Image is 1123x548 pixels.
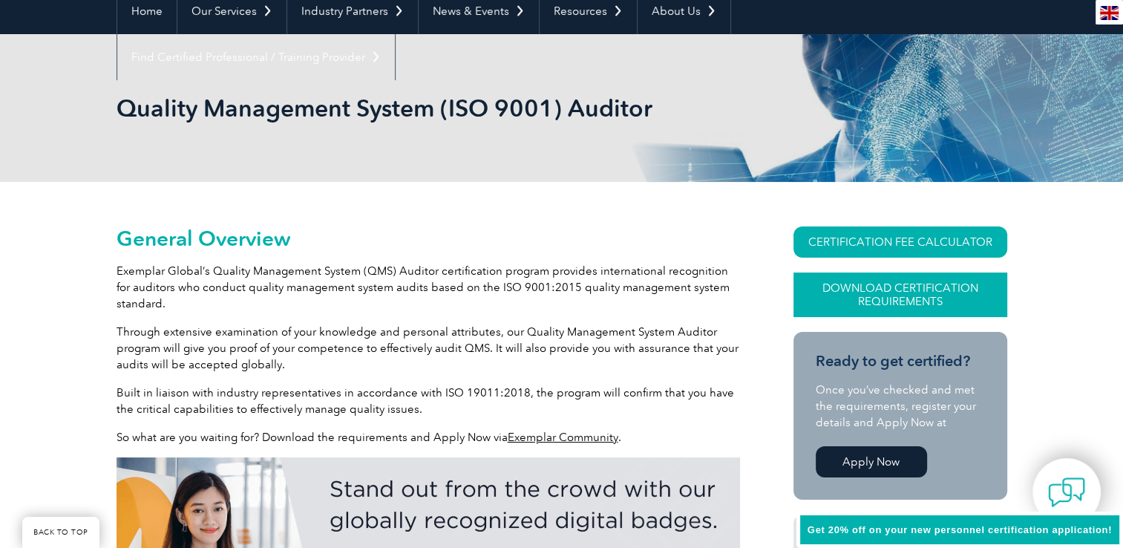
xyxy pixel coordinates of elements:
a: CERTIFICATION FEE CALCULATOR [793,226,1007,258]
p: Built in liaison with industry representatives in accordance with ISO 19011:2018, the program wil... [117,385,740,417]
a: Apply Now [816,446,927,477]
p: Exemplar Global’s Quality Management System (QMS) Auditor certification program provides internat... [117,263,740,312]
h3: Ready to get certified? [816,352,985,371]
a: Download Certification Requirements [793,273,1007,317]
img: en [1100,6,1119,20]
a: Find Certified Professional / Training Provider [117,34,395,80]
p: Once you’ve checked and met the requirements, register your details and Apply Now at [816,382,985,431]
p: So what are you waiting for? Download the requirements and Apply Now via . [117,429,740,446]
h2: General Overview [117,226,740,250]
img: contact-chat.png [1048,474,1085,511]
a: BACK TO TOP [22,517,99,548]
span: Get 20% off on your new personnel certification application! [808,524,1112,535]
p: Through extensive examination of your knowledge and personal attributes, our Quality Management S... [117,324,740,373]
a: Exemplar Community [508,431,618,444]
h1: Quality Management System (ISO 9001) Auditor [117,94,687,123]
